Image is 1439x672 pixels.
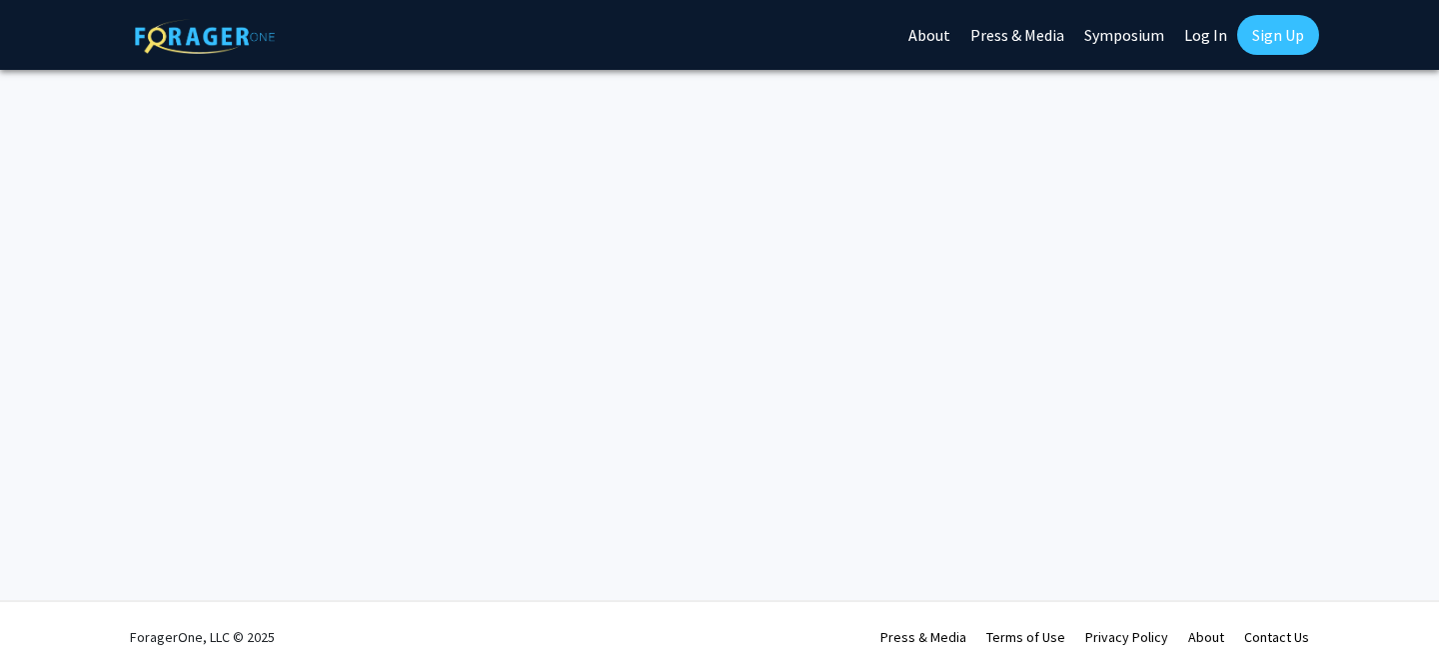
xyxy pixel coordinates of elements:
a: About [1188,628,1224,646]
a: Terms of Use [986,628,1065,646]
a: Press & Media [880,628,966,646]
img: ForagerOne Logo [135,19,275,54]
a: Privacy Policy [1085,628,1168,646]
a: Sign Up [1237,15,1319,55]
div: ForagerOne, LLC © 2025 [130,602,275,672]
a: Contact Us [1244,628,1309,646]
